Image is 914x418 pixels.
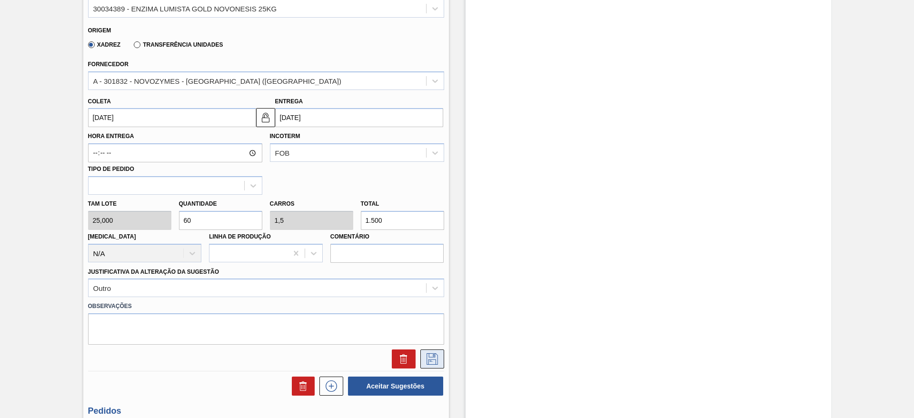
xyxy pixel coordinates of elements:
label: Tipo de pedido [88,166,134,172]
div: Outro [93,284,111,292]
label: Hora Entrega [88,129,262,143]
input: dd/mm/yyyy [275,108,443,127]
label: Quantidade [179,200,217,207]
label: Origem [88,27,111,34]
label: Entrega [275,98,303,105]
label: [MEDICAL_DATA] [88,233,136,240]
div: Excluir Sugestões [287,377,315,396]
label: Xadrez [88,41,121,48]
label: Justificativa da Alteração da Sugestão [88,269,219,275]
label: Comentário [330,230,444,244]
div: Aceitar Sugestões [343,376,444,397]
input: dd/mm/yyyy [88,108,256,127]
label: Coleta [88,98,111,105]
label: Linha de Produção [209,233,271,240]
div: A - 301832 - NOVOZYMES - [GEOGRAPHIC_DATA] ([GEOGRAPHIC_DATA]) [93,77,342,85]
label: Total [361,200,379,207]
label: Tam lote [88,197,171,211]
label: Fornecedor [88,61,129,68]
button: Aceitar Sugestões [348,377,443,396]
div: Salvar Sugestão [416,349,444,368]
label: Carros [270,200,295,207]
label: Observações [88,299,444,313]
label: Incoterm [270,133,300,139]
div: Excluir Sugestão [387,349,416,368]
h3: Pedidos [88,406,444,416]
img: unlocked [260,112,271,123]
div: FOB [275,149,290,157]
div: 30034389 - ENZIMA LUMISTA GOLD NOVONESIS 25KG [93,4,277,12]
button: unlocked [256,108,275,127]
div: Nova sugestão [315,377,343,396]
label: Transferência Unidades [134,41,223,48]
